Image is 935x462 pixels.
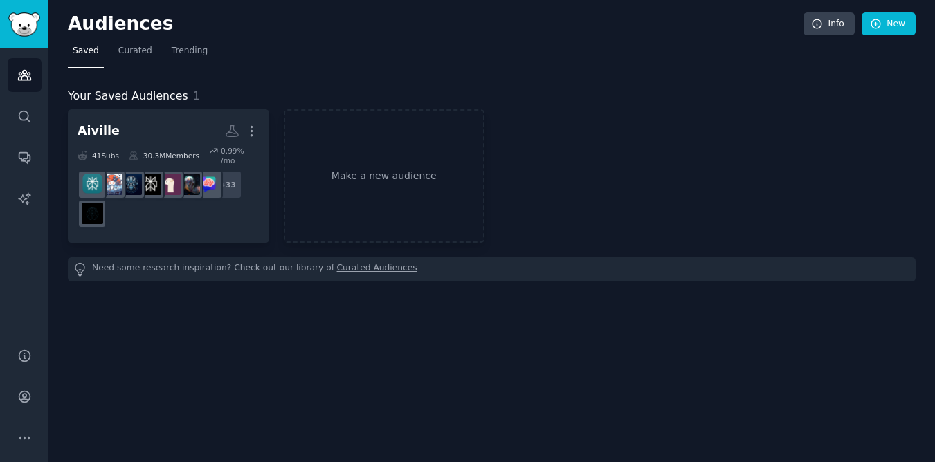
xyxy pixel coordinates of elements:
div: Need some research inspiration? Check out our library of [68,257,916,281]
div: 41 Sub s [78,146,119,165]
img: AI_Agents [101,174,122,195]
img: perplexity_ai [140,174,161,195]
div: + 33 [213,170,242,199]
img: ChatGPTPromptGenius [198,174,219,195]
a: Aiville41Subs30.3MMembers0.99% /mo+33ChatGPTPromptGeniussingularityLocalLLaMAperplexity_aiPostAIA... [68,109,269,243]
img: LocalLLaMA [159,174,181,195]
a: Curated Audiences [337,262,417,277]
img: AiForSmallBusiness [82,203,103,224]
img: PostAI [120,174,142,195]
a: Make a new audience [284,109,485,243]
span: Trending [172,45,208,57]
a: Trending [167,40,212,68]
img: Perplexity [82,174,103,195]
span: Saved [73,45,99,57]
img: singularity [179,174,200,195]
a: Info [804,12,855,36]
div: Aiville [78,122,120,140]
img: GummySearch logo [8,12,40,37]
span: Curated [118,45,152,57]
span: 1 [193,89,200,102]
a: Saved [68,40,104,68]
h2: Audiences [68,13,804,35]
span: Your Saved Audiences [68,88,188,105]
div: 30.3M Members [129,146,199,165]
a: New [862,12,916,36]
a: Curated [114,40,157,68]
div: 0.99 % /mo [221,146,259,165]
